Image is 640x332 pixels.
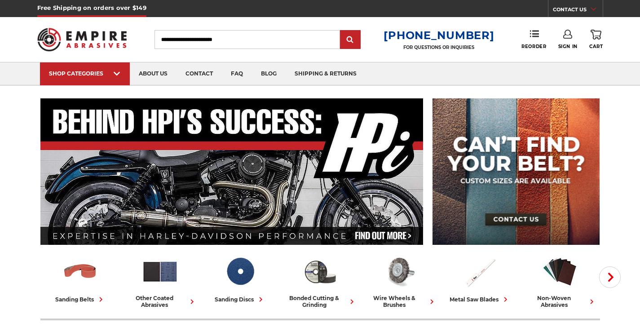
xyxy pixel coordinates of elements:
div: SHOP CATEGORIES [49,70,121,77]
a: faq [222,62,252,85]
a: about us [130,62,177,85]
a: bonded cutting & grinding [284,253,357,308]
p: FOR QUESTIONS OR INQUIRIES [384,44,494,50]
a: [PHONE_NUMBER] [384,29,494,42]
div: bonded cutting & grinding [284,295,357,308]
img: Sanding Belts [62,253,99,290]
img: Metal Saw Blades [461,253,499,290]
img: Bonded Cutting & Grinding [301,253,339,290]
img: Empire Abrasives [37,22,127,57]
div: other coated abrasives [124,295,197,308]
a: non-woven abrasives [524,253,596,308]
div: wire wheels & brushes [364,295,437,308]
img: promo banner for custom belts. [433,98,600,245]
img: Non-woven Abrasives [541,253,578,290]
input: Submit [341,31,359,49]
img: Banner for an interview featuring Horsepower Inc who makes Harley performance upgrades featured o... [40,98,424,245]
div: metal saw blades [450,295,510,304]
img: Sanding Discs [221,253,259,290]
a: shipping & returns [286,62,366,85]
a: wire wheels & brushes [364,253,437,308]
a: Reorder [521,30,546,49]
span: Reorder [521,44,546,49]
a: metal saw blades [444,253,516,304]
span: Cart [589,44,603,49]
a: other coated abrasives [124,253,197,308]
div: sanding discs [215,295,265,304]
a: sanding discs [204,253,277,304]
a: Cart [589,30,603,49]
a: CONTACT US [553,4,603,17]
a: contact [177,62,222,85]
div: non-woven abrasives [524,295,596,308]
a: sanding belts [44,253,117,304]
img: Other Coated Abrasives [141,253,179,290]
img: Wire Wheels & Brushes [381,253,419,290]
a: blog [252,62,286,85]
div: sanding belts [55,295,106,304]
button: Next [599,266,621,288]
span: Sign In [558,44,578,49]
